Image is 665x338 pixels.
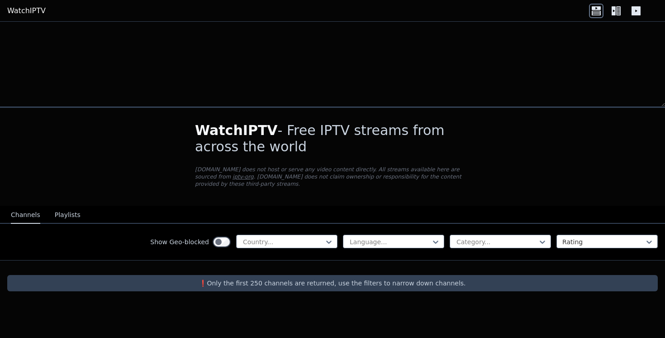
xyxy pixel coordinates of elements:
button: Playlists [55,207,81,224]
button: Channels [11,207,40,224]
a: WatchIPTV [7,5,46,16]
a: iptv-org [233,174,254,180]
span: WatchIPTV [195,122,278,138]
p: ❗️Only the first 250 channels are returned, use the filters to narrow down channels. [11,279,654,288]
h1: - Free IPTV streams from across the world [195,122,470,155]
p: [DOMAIN_NAME] does not host or serve any video content directly. All streams available here are s... [195,166,470,188]
label: Show Geo-blocked [150,237,209,246]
